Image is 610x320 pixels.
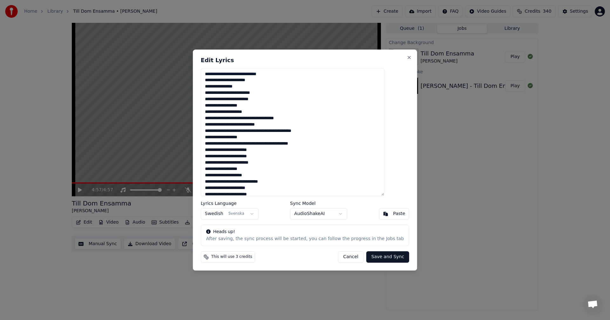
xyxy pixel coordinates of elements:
[206,236,404,242] div: After saving, the sync process will be started, you can follow the progress in the Jobs tab
[366,251,409,263] button: Save and Sync
[201,201,259,206] label: Lyrics Language
[206,229,404,235] div: Heads up!
[290,201,347,206] label: Sync Model
[338,251,363,263] button: Cancel
[201,57,409,63] h2: Edit Lyrics
[393,211,405,217] div: Paste
[211,254,252,259] span: This will use 3 credits
[379,208,409,219] button: Paste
